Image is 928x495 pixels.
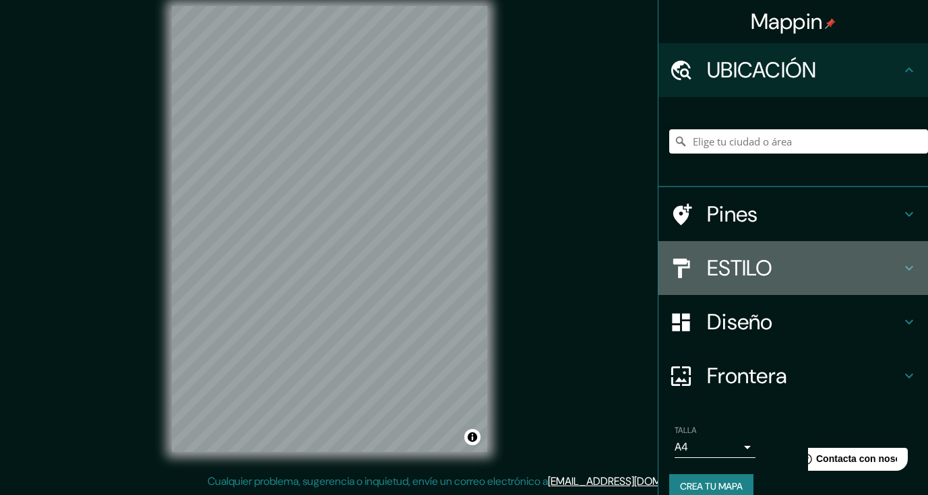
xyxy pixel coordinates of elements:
h4: ESTILO [707,255,901,282]
div: Pines [658,187,928,241]
div: A4 [675,436,755,458]
img: pin-icon.png [825,18,836,29]
label: TALLA [675,425,696,436]
p: Cualquier problema, sugerencia o inquietud, envíe un correo electrónico a . [208,473,716,490]
div: Frontera [658,349,928,403]
iframe: Lanzador de widgets de ayuda [808,442,913,480]
div: ESTILO [658,241,928,295]
canvas: MAPA [172,6,487,452]
input: Elige tu ciudad o área [669,129,928,154]
a: [EMAIL_ADDRESS][DOMAIN_NAME] [548,474,714,488]
h4: Mappin [751,8,836,35]
div: Diseño [658,295,928,349]
h4: UBICACIÓN [707,57,901,84]
div: UBICACIÓN [658,43,928,97]
h4: Pines [707,201,901,228]
h4: Frontera [707,362,901,389]
h4: Diseño [707,308,901,335]
button: Alternar la atribución [464,429,481,445]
